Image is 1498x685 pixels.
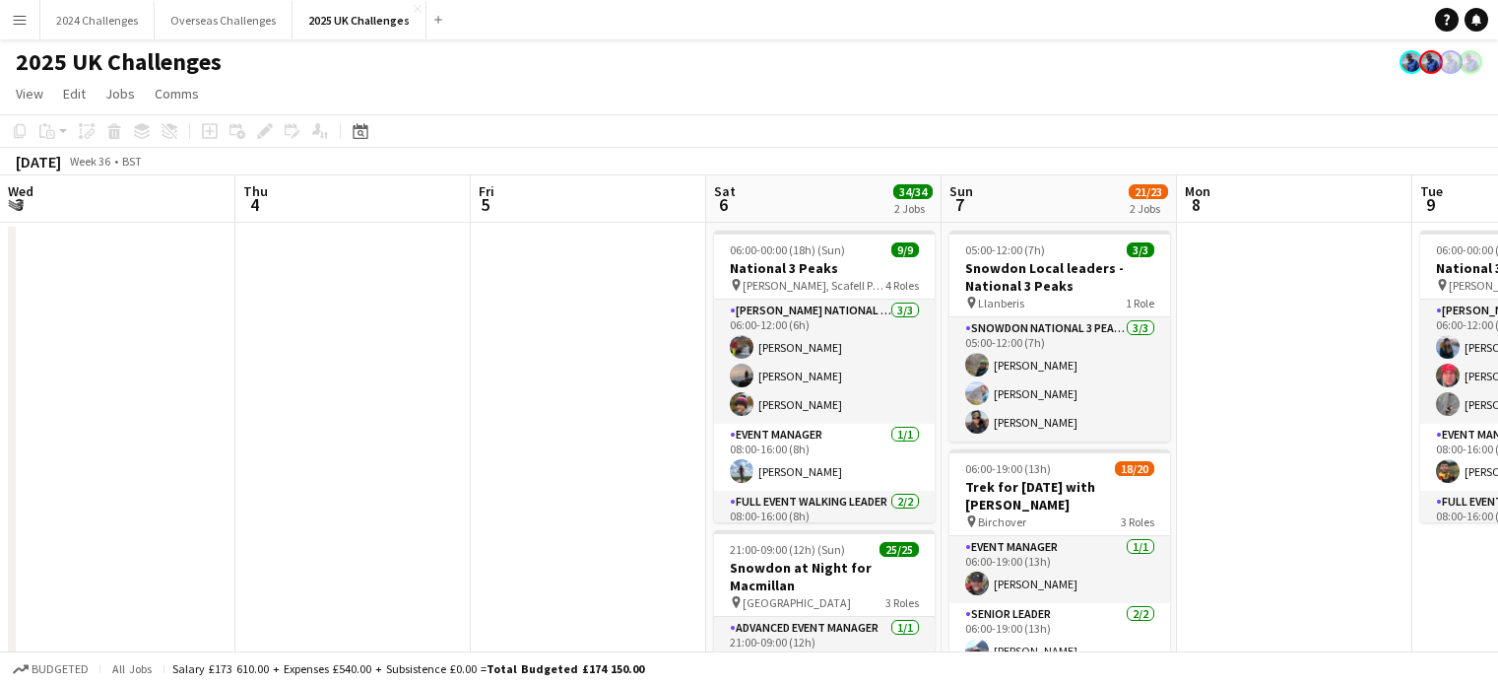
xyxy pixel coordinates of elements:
[714,424,935,491] app-card-role: Event Manager1/108:00-16:00 (8h)[PERSON_NAME]
[1419,50,1443,74] app-user-avatar: Andy Baker
[1130,201,1167,216] div: 2 Jobs
[105,85,135,103] span: Jobs
[949,536,1170,603] app-card-role: Event Manager1/106:00-19:00 (13h)[PERSON_NAME]
[293,1,426,39] button: 2025 UK Challenges
[1126,296,1154,310] span: 1 Role
[8,81,51,106] a: View
[894,201,932,216] div: 2 Jobs
[714,182,736,200] span: Sat
[1420,182,1443,200] span: Tue
[885,278,919,293] span: 4 Roles
[8,182,33,200] span: Wed
[714,559,935,594] h3: Snowdon at Night for Macmillan
[1459,50,1482,74] app-user-avatar: Andy Baker
[949,317,1170,442] app-card-role: Snowdon National 3 Peaks Walking Leader3/305:00-12:00 (7h)[PERSON_NAME][PERSON_NAME][PERSON_NAME]
[743,595,851,610] span: [GEOGRAPHIC_DATA]
[714,300,935,424] app-card-role: [PERSON_NAME] National 3 Peaks Walking Leader3/306:00-12:00 (6h)[PERSON_NAME][PERSON_NAME][PERSON...
[978,296,1024,310] span: Llanberis
[16,152,61,171] div: [DATE]
[893,184,933,199] span: 34/34
[949,259,1170,295] h3: Snowdon Local leaders - National 3 Peaks
[476,193,494,216] span: 5
[743,278,885,293] span: [PERSON_NAME], Scafell Pike and Snowdon
[108,661,156,676] span: All jobs
[16,47,222,77] h1: 2025 UK Challenges
[714,617,935,684] app-card-role: Advanced Event Manager1/121:00-09:00 (12h)[PERSON_NAME]
[10,658,92,680] button: Budgeted
[479,182,494,200] span: Fri
[487,661,644,676] span: Total Budgeted £174 150.00
[949,182,973,200] span: Sun
[714,259,935,277] h3: National 3 Peaks
[949,231,1170,442] app-job-card: 05:00-12:00 (7h)3/3Snowdon Local leaders - National 3 Peaks Llanberis1 RoleSnowdon National 3 Pea...
[965,242,1045,257] span: 05:00-12:00 (7h)
[5,193,33,216] span: 3
[243,182,268,200] span: Thu
[1417,193,1443,216] span: 9
[172,661,644,676] div: Salary £173 610.00 + Expenses £540.00 + Subsistence £0.00 =
[16,85,43,103] span: View
[32,662,89,676] span: Budgeted
[1129,184,1168,199] span: 21/23
[946,193,973,216] span: 7
[714,491,935,592] app-card-role: Full Event Walking Leader2/208:00-16:00 (8h)
[65,154,114,169] span: Week 36
[730,542,845,557] span: 21:00-09:00 (12h) (Sun)
[730,242,845,257] span: 06:00-00:00 (18h) (Sun)
[147,81,207,106] a: Comms
[978,514,1026,529] span: Birchover
[240,193,268,216] span: 4
[714,231,935,522] app-job-card: 06:00-00:00 (18h) (Sun)9/9National 3 Peaks [PERSON_NAME], Scafell Pike and Snowdon4 Roles[PERSON_...
[1439,50,1463,74] app-user-avatar: Andy Baker
[122,154,142,169] div: BST
[879,542,919,557] span: 25/25
[1121,514,1154,529] span: 3 Roles
[965,461,1051,476] span: 06:00-19:00 (13h)
[885,595,919,610] span: 3 Roles
[55,81,94,106] a: Edit
[155,1,293,39] button: Overseas Challenges
[1127,242,1154,257] span: 3/3
[98,81,143,106] a: Jobs
[1115,461,1154,476] span: 18/20
[1182,193,1210,216] span: 8
[711,193,736,216] span: 6
[63,85,86,103] span: Edit
[1185,182,1210,200] span: Mon
[1400,50,1423,74] app-user-avatar: Andy Baker
[949,478,1170,514] h3: Trek for [DATE] with [PERSON_NAME]
[40,1,155,39] button: 2024 Challenges
[891,242,919,257] span: 9/9
[155,85,199,103] span: Comms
